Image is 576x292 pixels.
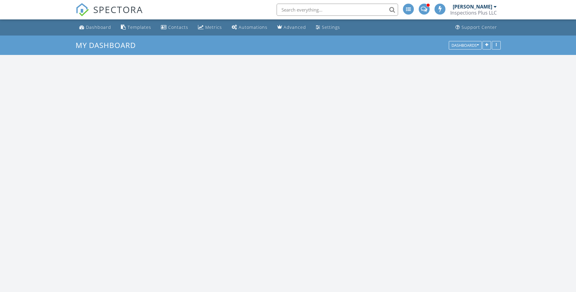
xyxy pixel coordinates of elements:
[76,40,141,50] a: My Dashboard
[462,24,497,30] div: Support Center
[196,22,224,33] a: Metrics
[450,10,497,16] div: Inspections Plus LLC
[205,24,222,30] div: Metrics
[275,22,308,33] a: Advanced
[453,22,499,33] a: Support Center
[284,24,306,30] div: Advanced
[128,24,151,30] div: Templates
[168,24,188,30] div: Contacts
[76,3,89,16] img: The Best Home Inspection Software - Spectora
[453,4,492,10] div: [PERSON_NAME]
[118,22,154,33] a: Templates
[229,22,270,33] a: Automations (Basic)
[277,4,398,16] input: Search everything...
[77,22,114,33] a: Dashboard
[313,22,343,33] a: Settings
[449,41,482,49] button: Dashboards
[322,24,340,30] div: Settings
[76,8,143,21] a: SPECTORA
[93,3,143,16] span: SPECTORA
[239,24,268,30] div: Automations
[158,22,191,33] a: Contacts
[86,24,111,30] div: Dashboard
[452,43,479,47] div: Dashboards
